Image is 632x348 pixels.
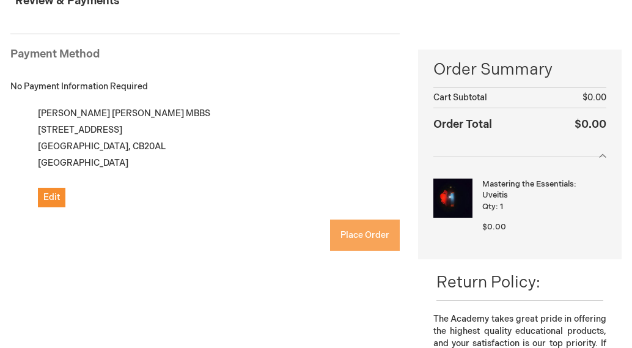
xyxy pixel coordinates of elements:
[43,192,60,202] span: Edit
[582,92,606,103] span: $0.00
[482,222,506,232] span: $0.00
[10,234,196,281] iframe: reCAPTCHA
[482,179,603,201] strong: Mastering the Essentials: Uveitis
[340,230,389,240] span: Place Order
[575,118,606,131] span: $0.00
[433,179,472,218] img: Mastering the Essentials: Uveitis
[433,88,549,108] th: Cart Subtotal
[482,202,496,212] span: Qty
[433,59,606,87] span: Order Summary
[436,273,540,292] span: Return Policy:
[10,81,148,92] span: No Payment Information Required
[10,46,400,68] div: Payment Method
[38,188,65,207] button: Edit
[433,115,492,133] strong: Order Total
[330,220,400,251] button: Place Order
[24,105,400,207] div: [PERSON_NAME] [PERSON_NAME] MBBS [STREET_ADDRESS] [GEOGRAPHIC_DATA] , CB20AL [GEOGRAPHIC_DATA]
[500,202,503,212] span: 1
